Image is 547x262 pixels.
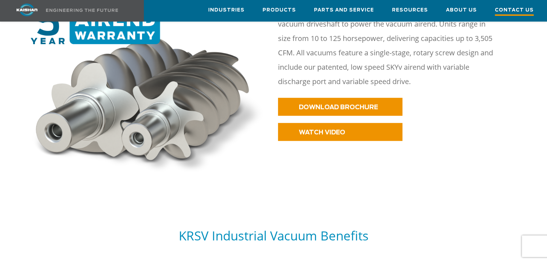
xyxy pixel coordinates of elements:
a: Products [263,0,296,20]
img: warranty [26,8,269,177]
span: About Us [446,6,477,14]
h5: KRSV Industrial Vacuum Benefits [26,227,521,244]
span: Resources [392,6,428,14]
span: Parts and Service [314,6,374,14]
a: Parts and Service [314,0,374,20]
a: WATCH VIDEO [278,123,402,141]
p: In a direct-drive vacuum, the motor couples directly to the vacuum driveshaft to power the vacuum... [278,3,497,89]
a: Industries [208,0,245,20]
span: Industries [208,6,245,14]
span: DOWNLOAD BROCHURE [299,104,378,110]
span: Contact Us [495,6,534,16]
img: Engineering the future [46,9,118,12]
span: Products [263,6,296,14]
span: WATCH VIDEO [299,129,345,135]
a: DOWNLOAD BROCHURE [278,98,402,116]
a: Contact Us [495,0,534,21]
a: Resources [392,0,428,20]
a: About Us [446,0,477,20]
